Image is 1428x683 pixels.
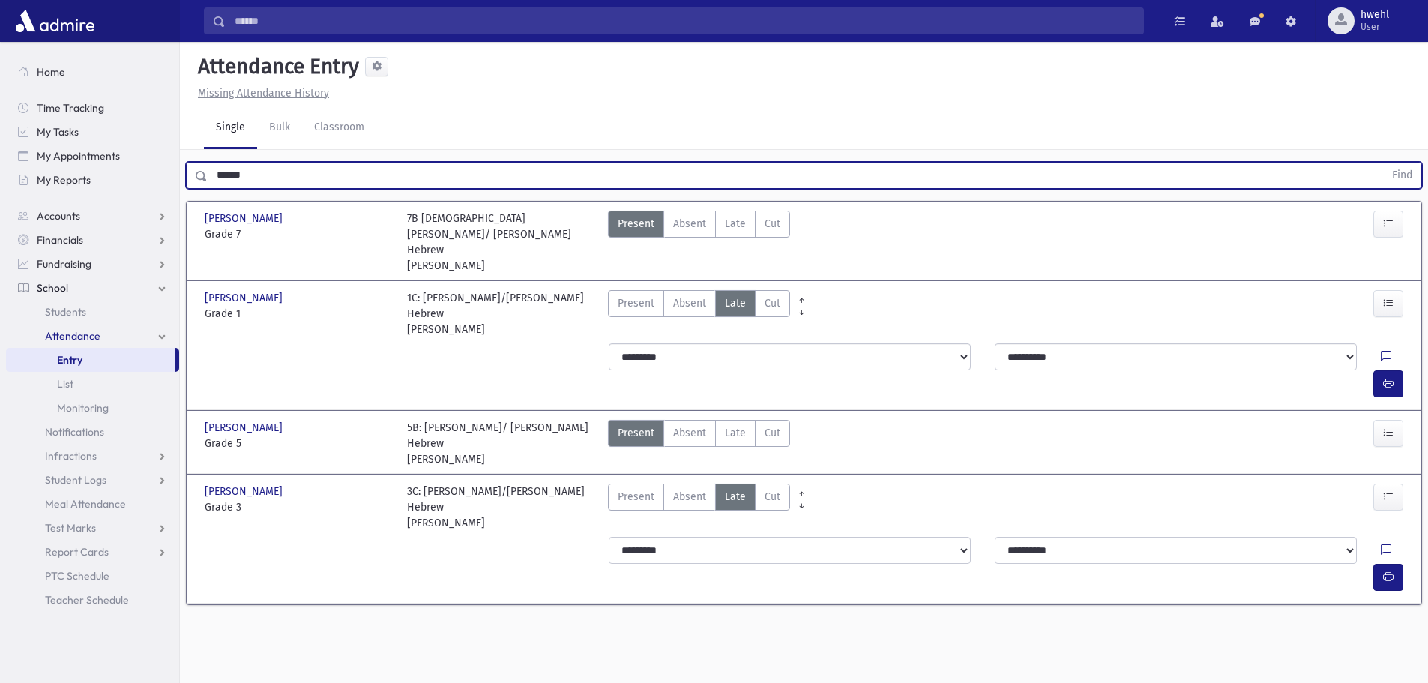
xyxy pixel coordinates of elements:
[673,216,706,232] span: Absent
[6,276,179,300] a: School
[45,593,129,607] span: Teacher Schedule
[6,540,179,564] a: Report Cards
[6,300,179,324] a: Students
[37,233,83,247] span: Financials
[618,425,654,441] span: Present
[226,7,1143,34] input: Search
[302,107,376,149] a: Classroom
[6,168,179,192] a: My Reports
[205,484,286,499] span: [PERSON_NAME]
[6,144,179,168] a: My Appointments
[37,281,68,295] span: School
[192,87,329,100] a: Missing Attendance History
[1361,9,1389,21] span: hwehl
[205,436,392,451] span: Grade 5
[608,290,790,337] div: AttTypes
[12,6,98,36] img: AdmirePro
[45,449,97,463] span: Infractions
[6,96,179,120] a: Time Tracking
[205,306,392,322] span: Grade 1
[57,401,109,415] span: Monitoring
[198,87,329,100] u: Missing Attendance History
[37,101,104,115] span: Time Tracking
[725,295,746,311] span: Late
[6,492,179,516] a: Meal Attendance
[257,107,302,149] a: Bulk
[6,420,179,444] a: Notifications
[37,125,79,139] span: My Tasks
[1383,163,1421,188] button: Find
[45,545,109,559] span: Report Cards
[6,60,179,84] a: Home
[765,489,780,505] span: Cut
[1361,21,1389,33] span: User
[192,54,359,79] h5: Attendance Entry
[765,295,780,311] span: Cut
[37,149,120,163] span: My Appointments
[45,497,126,511] span: Meal Attendance
[57,377,73,391] span: List
[37,257,91,271] span: Fundraising
[407,420,594,467] div: 5B: [PERSON_NAME]/ [PERSON_NAME] Hebrew [PERSON_NAME]
[6,516,179,540] a: Test Marks
[37,173,91,187] span: My Reports
[6,228,179,252] a: Financials
[725,216,746,232] span: Late
[45,329,100,343] span: Attendance
[673,489,706,505] span: Absent
[725,489,746,505] span: Late
[6,204,179,228] a: Accounts
[6,564,179,588] a: PTC Schedule
[725,425,746,441] span: Late
[608,211,790,274] div: AttTypes
[205,420,286,436] span: [PERSON_NAME]
[37,65,65,79] span: Home
[765,425,780,441] span: Cut
[608,484,790,531] div: AttTypes
[45,569,109,583] span: PTC Schedule
[6,468,179,492] a: Student Logs
[618,489,654,505] span: Present
[45,425,104,439] span: Notifications
[6,396,179,420] a: Monitoring
[45,521,96,535] span: Test Marks
[673,295,706,311] span: Absent
[205,499,392,515] span: Grade 3
[6,252,179,276] a: Fundraising
[205,226,392,242] span: Grade 7
[6,444,179,468] a: Infractions
[6,372,179,396] a: List
[57,353,82,367] span: Entry
[205,211,286,226] span: [PERSON_NAME]
[6,588,179,612] a: Teacher Schedule
[618,216,654,232] span: Present
[407,211,594,274] div: 7B [DEMOGRAPHIC_DATA][PERSON_NAME]/ [PERSON_NAME] Hebrew [PERSON_NAME]
[6,120,179,144] a: My Tasks
[407,290,594,337] div: 1C: [PERSON_NAME]/[PERSON_NAME] Hebrew [PERSON_NAME]
[204,107,257,149] a: Single
[6,348,175,372] a: Entry
[45,473,106,487] span: Student Logs
[608,420,790,467] div: AttTypes
[673,425,706,441] span: Absent
[6,324,179,348] a: Attendance
[45,305,86,319] span: Students
[618,295,654,311] span: Present
[407,484,594,531] div: 3C: [PERSON_NAME]/[PERSON_NAME] Hebrew [PERSON_NAME]
[205,290,286,306] span: [PERSON_NAME]
[37,209,80,223] span: Accounts
[765,216,780,232] span: Cut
